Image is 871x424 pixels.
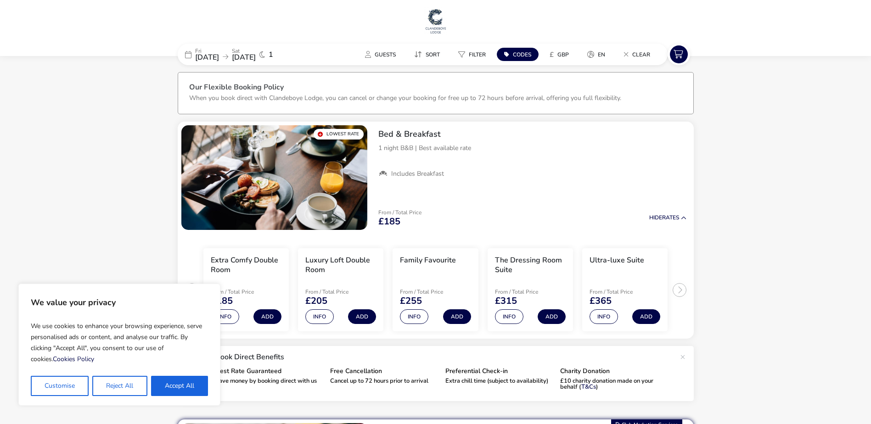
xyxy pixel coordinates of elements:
[215,368,323,374] p: Best Rate Guaranteed
[443,309,471,324] button: Add
[371,122,694,186] div: Bed & Breakfast1 night B&B | Best available rateIncludes Breakfast
[195,48,219,54] p: Fri
[495,296,517,306] span: £315
[211,309,239,324] button: Info
[590,256,644,265] h3: Ultra-luxe Suite
[348,309,376,324] button: Add
[293,245,388,335] swiper-slide: 2 / 5
[590,289,655,295] p: From / Total Price
[18,284,220,406] div: We value your privacy
[92,376,147,396] button: Reject All
[590,296,612,306] span: £365
[305,289,371,295] p: From / Total Price
[388,245,483,335] swiper-slide: 3 / 5
[581,383,596,391] a: T&Cs
[513,51,531,58] span: Codes
[560,378,668,390] p: £10 charity donation made on your behalf ( )
[31,376,89,396] button: Customise
[151,376,208,396] button: Accept All
[550,50,554,59] i: £
[269,51,273,58] span: 1
[400,256,456,265] h3: Family Favourite
[557,51,569,58] span: GBP
[616,48,657,61] button: Clear
[495,309,523,324] button: Info
[211,256,281,275] h3: Extra Comfy Double Room
[542,48,576,61] button: £GBP
[400,289,465,295] p: From / Total Price
[483,245,578,335] swiper-slide: 4 / 5
[211,296,233,306] span: £185
[578,245,672,335] swiper-slide: 5 / 5
[215,378,323,384] p: Save money by booking direct with us
[215,353,675,361] p: Book Direct Benefits
[590,309,618,324] button: Info
[391,170,444,178] span: Includes Breakfast
[649,214,662,221] span: Hide
[497,48,539,61] button: Codes
[358,48,403,61] button: Guests
[407,48,451,61] naf-pibe-menu-bar-item: Sort
[330,378,438,384] p: Cancel up to 72 hours prior to arrival
[305,309,334,324] button: Info
[649,215,686,221] button: HideRates
[378,210,421,215] p: From / Total Price
[232,48,256,54] p: Sat
[189,84,682,93] h3: Our Flexible Booking Policy
[407,48,447,61] button: Sort
[560,368,668,374] p: Charity Donation
[400,309,428,324] button: Info
[469,51,486,58] span: Filter
[445,378,553,384] p: Extra chill time (subject to availability)
[31,317,208,368] p: We use cookies to enhance your browsing experience, serve personalised ads or content, and analys...
[495,289,560,295] p: From / Total Price
[538,309,566,324] button: Add
[616,48,661,61] naf-pibe-menu-bar-item: Clear
[378,217,400,226] span: £185
[451,48,493,61] button: Filter
[232,52,256,62] span: [DATE]
[495,256,566,275] h3: The Dressing Room Suite
[632,51,650,58] span: Clear
[53,355,94,363] a: Cookies Policy
[375,51,396,58] span: Guests
[211,289,276,295] p: From / Total Price
[189,94,621,102] p: When you book direct with Clandeboye Lodge, you can cancel or change your booking for free up to ...
[580,48,613,61] button: en
[181,125,367,230] swiper-slide: 1 / 1
[330,368,438,374] p: Free Cancellation
[445,368,553,374] p: Preferential Check-in
[497,48,542,61] naf-pibe-menu-bar-item: Codes
[424,7,447,35] img: Main Website
[305,256,376,275] h3: Luxury Loft Double Room
[31,293,208,312] p: We value your privacy
[580,48,616,61] naf-pibe-menu-bar-item: en
[253,309,281,324] button: Add
[195,52,219,62] span: [DATE]
[178,44,315,65] div: Fri[DATE]Sat[DATE]1
[378,129,686,139] h2: Bed & Breakfast
[358,48,407,61] naf-pibe-menu-bar-item: Guests
[542,48,580,61] naf-pibe-menu-bar-item: £GBP
[378,143,686,153] p: 1 night B&B | Best available rate
[598,51,605,58] span: en
[314,129,364,139] div: Lowest Rate
[400,296,422,306] span: £255
[451,48,497,61] naf-pibe-menu-bar-item: Filter
[426,51,440,58] span: Sort
[632,309,660,324] button: Add
[199,245,293,335] swiper-slide: 1 / 5
[305,296,327,306] span: £205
